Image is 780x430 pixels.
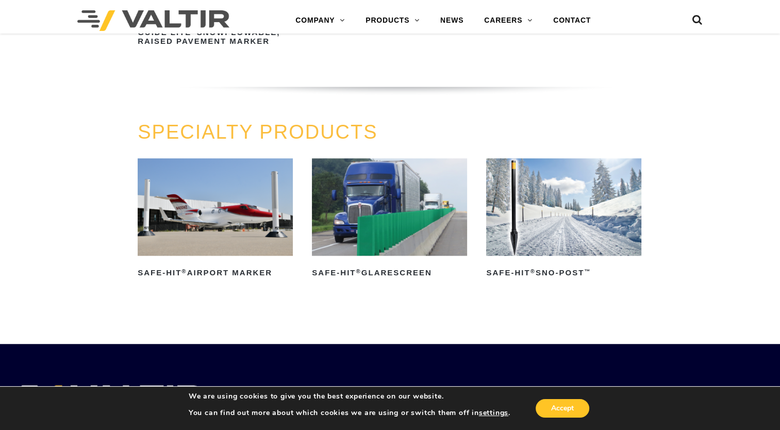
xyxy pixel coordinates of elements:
a: COMPANY [285,10,355,31]
a: NEWS [430,10,474,31]
h2: VALTIR [520,385,635,394]
img: VALTIR [15,385,203,411]
a: PRODUCTS [355,10,430,31]
button: Accept [536,399,589,418]
sup: ® [181,268,187,274]
a: Safe-Hit®Airport Marker [138,158,293,281]
h2: FOLLOW US [650,385,765,394]
a: CAREERS [474,10,543,31]
h2: Safe-Hit Glarescreen [312,265,467,282]
h2: Safe-Hit Sno-Post [486,265,641,282]
sup: ™ [584,268,591,274]
h2: MEDIA CENTER [390,385,505,394]
sup: ® [530,268,536,274]
p: You can find out more about which cookies we are using or switch them off in . [189,408,510,418]
img: Valtir [77,10,229,31]
p: We are using cookies to give you the best experience on our website. [189,392,510,401]
h2: Safe-Hit Airport Marker [138,265,293,282]
button: settings [479,408,508,418]
a: Safe-Hit®Glarescreen [312,158,467,281]
h2: GUIDE LITE Snowplowable, Raised Pavement Marker [138,25,293,49]
a: SPECIALTY PRODUCTS [138,121,377,143]
a: Safe-Hit®Sno-Post™ [486,158,641,281]
sup: ® [356,268,361,274]
a: CONTACT [543,10,601,31]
